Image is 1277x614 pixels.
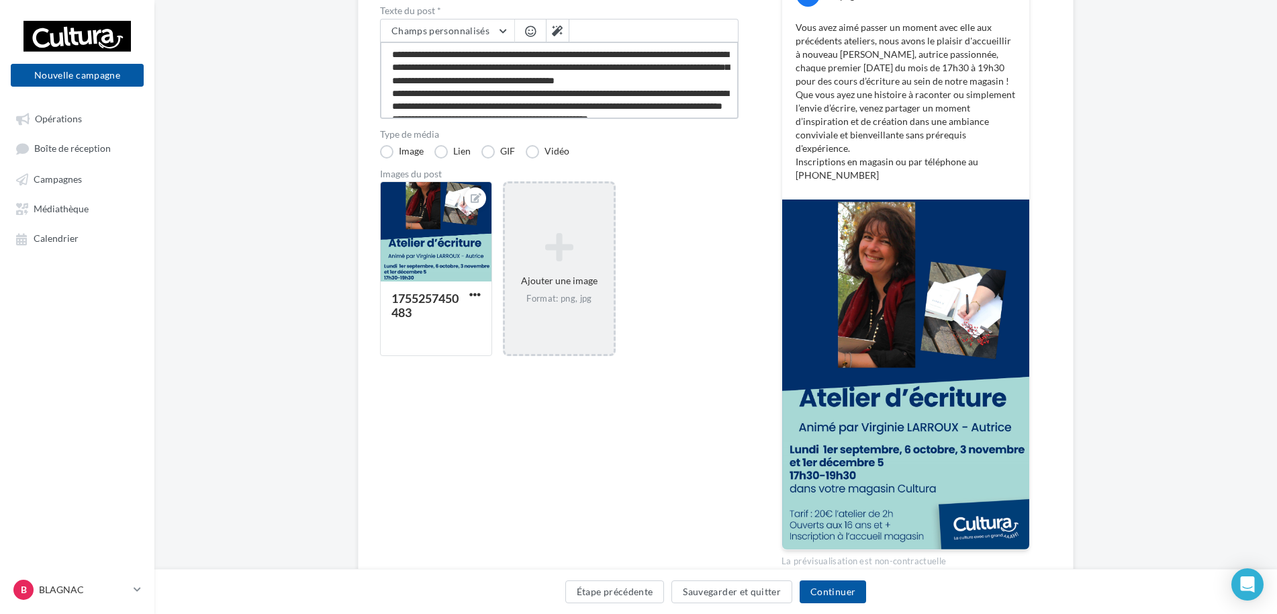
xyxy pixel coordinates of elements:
button: Sauvegarder et quitter [671,580,792,603]
label: Lien [434,145,471,159]
span: B [21,583,27,597]
p: Vous avez aimé passer un moment avec elle aux précédents ateliers, nous avons le plaisir d'accuei... [796,21,1016,182]
label: Image [380,145,424,159]
label: Type de média [380,130,739,139]
label: Texte du post * [380,6,739,15]
a: Médiathèque [8,196,146,220]
span: Opérations [35,113,82,124]
p: BLAGNAC [39,583,128,597]
div: 1755257450483 [391,291,459,320]
label: GIF [481,145,515,159]
div: Images du post [380,169,739,179]
a: Boîte de réception [8,136,146,161]
span: Calendrier [34,233,79,245]
span: Campagnes [34,173,82,185]
span: Médiathèque [34,203,89,214]
button: Étape précédente [565,580,665,603]
span: Champs personnalisés [391,25,489,36]
a: Calendrier [8,226,146,250]
a: Opérations [8,106,146,130]
button: Champs personnalisés [381,19,514,42]
button: Continuer [800,580,866,603]
a: Campagnes [8,167,146,191]
div: Open Intercom Messenger [1231,568,1264,601]
span: Boîte de réception [34,143,111,155]
button: Nouvelle campagne [11,64,144,87]
label: Vidéo [526,145,569,159]
div: La prévisualisation est non-contractuelle [782,550,1030,568]
a: B BLAGNAC [11,577,144,603]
